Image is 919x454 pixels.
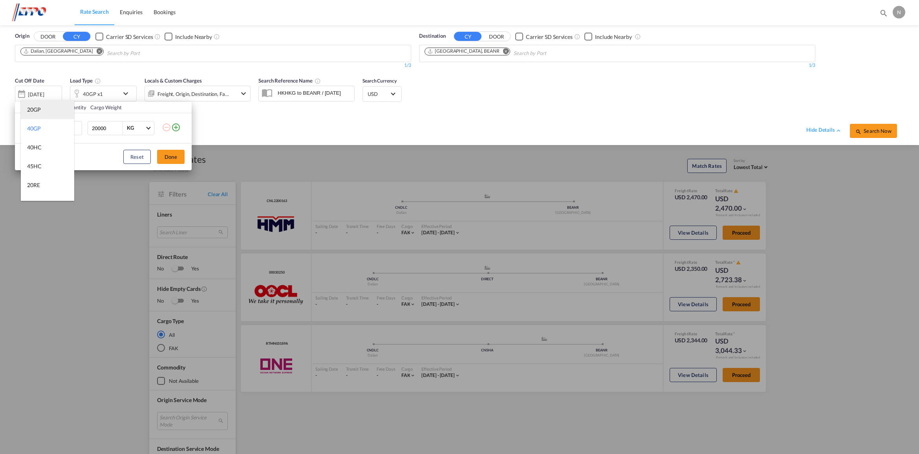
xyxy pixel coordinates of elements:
[27,143,42,151] div: 40HC
[27,106,41,114] div: 20GP
[27,181,40,189] div: 20RE
[27,125,41,132] div: 40GP
[27,200,40,208] div: 40RE
[27,162,42,170] div: 45HC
